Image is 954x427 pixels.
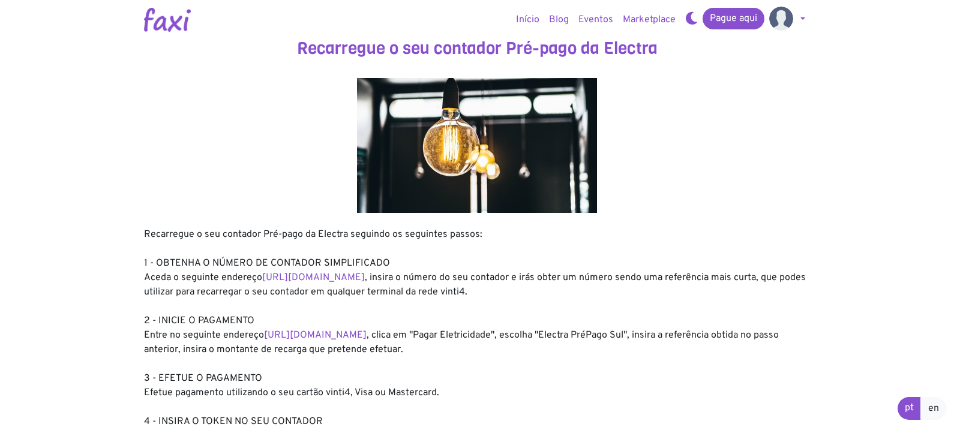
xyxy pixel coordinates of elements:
h3: Recarregue o seu contador Pré-pago da Electra [144,38,810,59]
a: [URL][DOMAIN_NAME] [264,329,367,341]
a: Blog [544,8,574,32]
a: Início [511,8,544,32]
a: Marketplace [618,8,680,32]
a: Eventos [574,8,618,32]
img: Logotipo Faxi Online [144,8,191,32]
a: pt [898,397,921,420]
a: Pague aqui [703,8,764,29]
a: en [920,397,947,420]
img: energy.jpg [357,78,597,213]
a: [URL][DOMAIN_NAME] [262,272,365,284]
